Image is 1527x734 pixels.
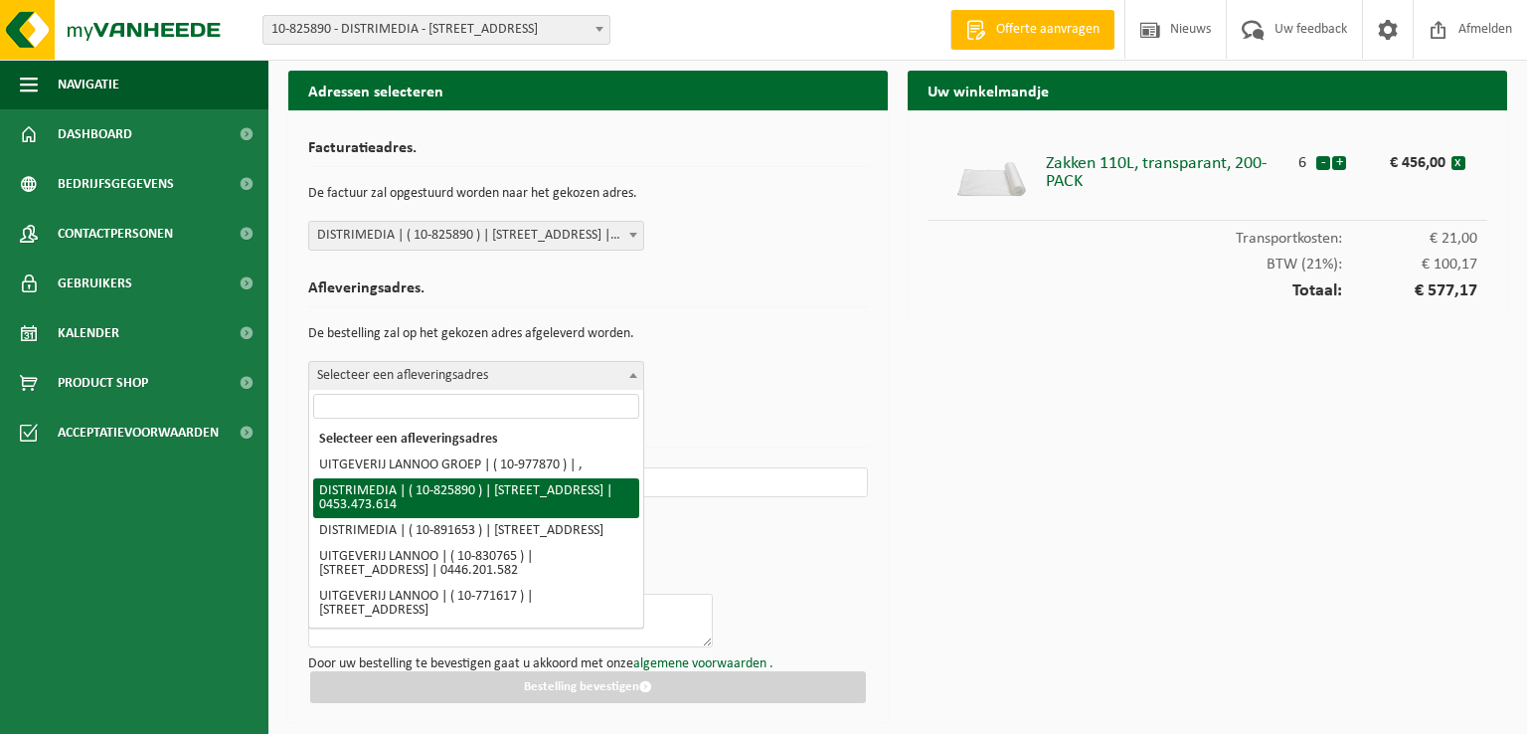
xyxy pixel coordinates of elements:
span: Bedrijfsgegevens [58,159,174,209]
li: UITGEVERIJ LANNOO | ( 10-771617 ) | [STREET_ADDRESS] [313,584,639,624]
span: DISTRIMEDIA | ( 10-825890 ) | MEULEBEEKSESTEENWEG 20, 8700 TIELT | 0453.473.614 [309,222,643,250]
button: - [1316,156,1330,170]
h2: Uw winkelmandje [908,71,1507,109]
span: Selecteer een afleveringsadres [308,361,644,391]
span: 10-825890 - DISTRIMEDIA - 8700 TIELT, MEULEBEEKSESTEENWEG 20 [263,16,609,44]
button: + [1332,156,1346,170]
li: UITGEVERIJ LANNOO GROEP | ( 10-977870 ) | , [313,453,639,478]
div: € 456,00 [1369,145,1449,171]
span: Gebruikers [58,259,132,308]
div: 6 [1288,145,1315,171]
div: Transportkosten: [928,221,1487,247]
li: DISTRIMEDIA | ( 10-825890 ) | [STREET_ADDRESS] | 0453.473.614 [313,478,639,518]
img: 01-000547 [937,145,1046,199]
span: DISTRIMEDIA | ( 10-825890 ) | MEULEBEEKSESTEENWEG 20, 8700 TIELT | 0453.473.614 [308,221,644,251]
span: Selecteer een afleveringsadres [309,362,643,390]
p: Door uw bestelling te bevestigen gaat u akkoord met onze [308,657,868,671]
span: Kalender [58,308,119,358]
button: x [1451,156,1465,170]
span: Product Shop [58,358,148,408]
span: Navigatie [58,60,119,109]
h2: Facturatieadres. [308,140,868,167]
li: Selecteer een afleveringsadres [313,427,639,453]
h2: Afleveringsadres. [308,280,868,307]
div: Zakken 110L, transparant, 200-PACK [1046,145,1288,191]
div: Totaal: [928,273,1487,300]
a: Offerte aanvragen [950,10,1114,50]
span: Offerte aanvragen [991,20,1104,40]
span: € 21,00 [1342,231,1477,247]
span: € 100,17 [1342,257,1477,273]
span: Contactpersonen [58,209,173,259]
p: De bestelling zal op het gekozen adres afgeleverd worden. [308,317,868,351]
a: algemene voorwaarden . [633,656,773,671]
span: Dashboard [58,109,132,159]
span: 10-825890 - DISTRIMEDIA - 8700 TIELT, MEULEBEEKSESTEENWEG 20 [262,15,610,45]
li: UITGEVERIJ LANNOO | ( 10-830765 ) | [STREET_ADDRESS] | 0446.201.582 [313,544,639,584]
span: Acceptatievoorwaarden [58,408,219,458]
button: Bestelling bevestigen [310,671,866,703]
div: BTW (21%): [928,247,1487,273]
h2: Adressen selecteren [288,71,888,109]
li: DISTRIMEDIA | ( 10-891653 ) | [STREET_ADDRESS] [313,518,639,544]
p: De factuur zal opgestuurd worden naar het gekozen adres. [308,177,868,211]
span: € 577,17 [1342,282,1477,300]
